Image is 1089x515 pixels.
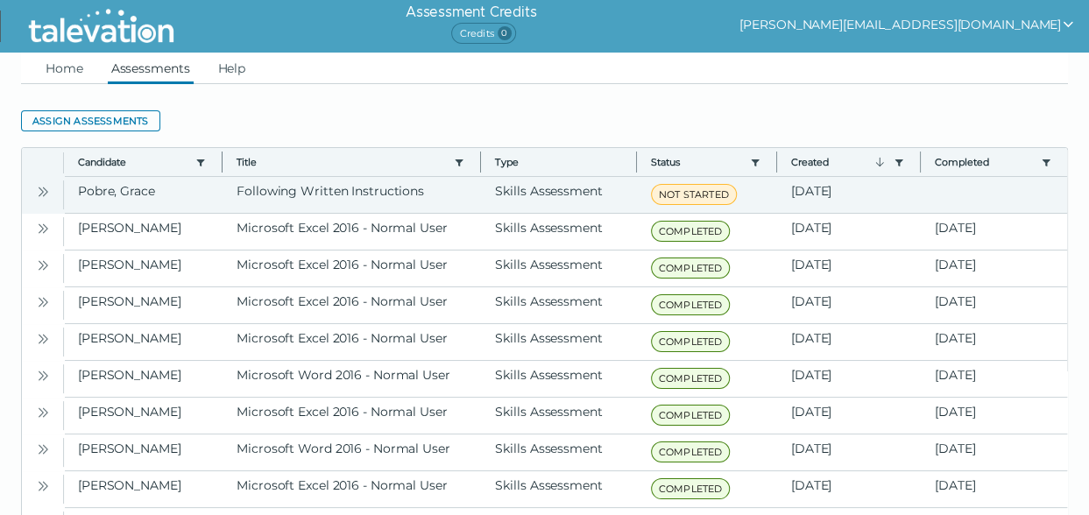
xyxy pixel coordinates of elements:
[78,155,188,169] button: Candidate
[777,434,921,470] clr-dg-cell: [DATE]
[777,361,921,397] clr-dg-cell: [DATE]
[651,184,737,205] span: NOT STARTED
[481,287,636,323] clr-dg-cell: Skills Assessment
[237,155,447,169] button: Title
[223,324,481,360] clr-dg-cell: Microsoft Excel 2016 - Normal User
[651,331,731,352] span: COMPLETED
[36,479,50,493] cds-icon: Open
[777,471,921,507] clr-dg-cell: [DATE]
[36,369,50,383] cds-icon: Open
[739,14,1075,35] button: show user actions
[921,398,1067,434] clr-dg-cell: [DATE]
[921,361,1067,397] clr-dg-cell: [DATE]
[64,361,223,397] clr-dg-cell: [PERSON_NAME]
[32,217,53,238] button: Open
[651,478,731,499] span: COMPLETED
[921,434,1067,470] clr-dg-cell: [DATE]
[631,143,642,180] button: Column resize handle
[481,324,636,360] clr-dg-cell: Skills Assessment
[771,143,782,180] button: Column resize handle
[32,475,53,496] button: Open
[215,53,250,84] a: Help
[921,250,1067,286] clr-dg-cell: [DATE]
[64,177,223,213] clr-dg-cell: Pobre, Grace
[651,441,731,462] span: COMPLETED
[32,438,53,459] button: Open
[36,332,50,346] cds-icon: Open
[223,214,481,250] clr-dg-cell: Microsoft Excel 2016 - Normal User
[223,287,481,323] clr-dg-cell: Microsoft Excel 2016 - Normal User
[651,294,731,315] span: COMPLETED
[64,250,223,286] clr-dg-cell: [PERSON_NAME]
[651,368,731,389] span: COMPLETED
[915,143,926,180] button: Column resize handle
[21,4,181,48] img: Talevation_Logo_Transparent_white.png
[32,328,53,349] button: Open
[481,398,636,434] clr-dg-cell: Skills Assessment
[498,26,512,40] span: 0
[32,180,53,201] button: Open
[481,361,636,397] clr-dg-cell: Skills Assessment
[108,53,194,84] a: Assessments
[36,295,50,309] cds-icon: Open
[64,471,223,507] clr-dg-cell: [PERSON_NAME]
[777,250,921,286] clr-dg-cell: [DATE]
[481,214,636,250] clr-dg-cell: Skills Assessment
[777,287,921,323] clr-dg-cell: [DATE]
[64,434,223,470] clr-dg-cell: [PERSON_NAME]
[223,361,481,397] clr-dg-cell: Microsoft Word 2016 - Normal User
[223,250,481,286] clr-dg-cell: Microsoft Excel 2016 - Normal User
[791,155,887,169] button: Created
[451,23,515,44] span: Credits
[921,324,1067,360] clr-dg-cell: [DATE]
[651,155,743,169] button: Status
[32,291,53,312] button: Open
[481,177,636,213] clr-dg-cell: Skills Assessment
[481,434,636,470] clr-dg-cell: Skills Assessment
[935,155,1034,169] button: Completed
[64,324,223,360] clr-dg-cell: [PERSON_NAME]
[777,324,921,360] clr-dg-cell: [DATE]
[223,471,481,507] clr-dg-cell: Microsoft Excel 2016 - Normal User
[651,405,731,426] span: COMPLETED
[921,471,1067,507] clr-dg-cell: [DATE]
[36,222,50,236] cds-icon: Open
[42,53,87,84] a: Home
[36,258,50,272] cds-icon: Open
[216,143,228,180] button: Column resize handle
[223,434,481,470] clr-dg-cell: Microsoft Word 2016 - Normal User
[64,287,223,323] clr-dg-cell: [PERSON_NAME]
[651,257,731,279] span: COMPLETED
[36,442,50,456] cds-icon: Open
[64,398,223,434] clr-dg-cell: [PERSON_NAME]
[36,406,50,420] cds-icon: Open
[21,110,160,131] button: Assign assessments
[32,364,53,385] button: Open
[777,177,921,213] clr-dg-cell: [DATE]
[475,143,486,180] button: Column resize handle
[777,214,921,250] clr-dg-cell: [DATE]
[651,221,731,242] span: COMPLETED
[406,2,536,23] h6: Assessment Credits
[481,471,636,507] clr-dg-cell: Skills Assessment
[495,155,621,169] span: Type
[64,214,223,250] clr-dg-cell: [PERSON_NAME]
[921,287,1067,323] clr-dg-cell: [DATE]
[32,401,53,422] button: Open
[223,177,481,213] clr-dg-cell: Following Written Instructions
[777,398,921,434] clr-dg-cell: [DATE]
[481,250,636,286] clr-dg-cell: Skills Assessment
[223,398,481,434] clr-dg-cell: Microsoft Excel 2016 - Normal User
[32,254,53,275] button: Open
[36,185,50,199] cds-icon: Open
[921,214,1067,250] clr-dg-cell: [DATE]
